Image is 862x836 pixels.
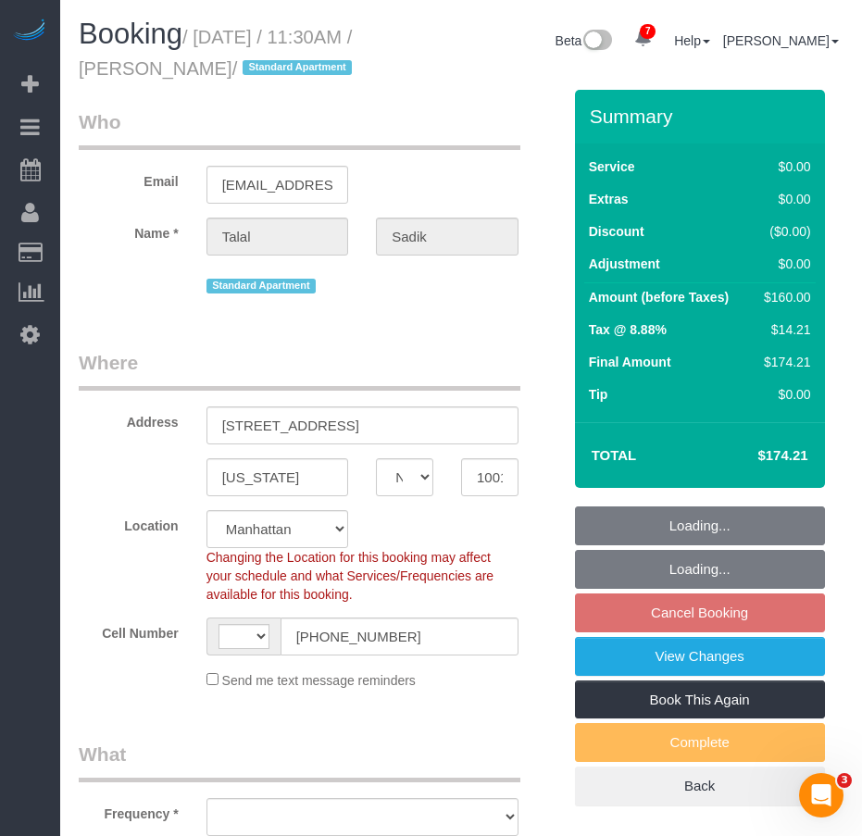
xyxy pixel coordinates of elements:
a: View Changes [575,637,825,676]
div: $0.00 [756,385,810,404]
span: Standard Apartment [243,60,353,75]
label: Service [589,157,635,176]
iframe: Intercom live chat [799,773,843,817]
div: $0.00 [756,190,810,208]
h3: Summary [590,106,816,127]
img: Automaid Logo [11,19,48,44]
label: Final Amount [589,353,671,371]
label: Address [65,406,193,431]
a: Help [674,33,710,48]
input: Zip Code [461,458,518,496]
legend: Who [79,108,520,150]
span: / [232,58,358,79]
label: Frequency * [65,798,193,823]
input: Last Name [376,218,518,256]
input: First Name [206,218,349,256]
legend: Where [79,349,520,391]
img: New interface [581,30,612,54]
small: / [DATE] / 11:30AM / [PERSON_NAME] [79,27,357,79]
label: Amount (before Taxes) [589,288,729,306]
input: City [206,458,349,496]
div: $174.21 [756,353,810,371]
div: $14.21 [756,320,810,339]
a: Book This Again [575,680,825,719]
label: Extras [589,190,629,208]
span: 3 [837,773,852,788]
label: Discount [589,222,644,241]
span: Changing the Location for this booking may affect your schedule and what Services/Frequencies are... [206,550,494,602]
input: Email [206,166,349,204]
label: Adjustment [589,255,660,273]
h4: $174.21 [702,448,807,464]
div: $160.00 [756,288,810,306]
legend: What [79,741,520,782]
div: $0.00 [756,255,810,273]
a: Beta [556,33,613,48]
label: Tax @ 8.88% [589,320,667,339]
div: $0.00 [756,157,810,176]
label: Location [65,510,193,535]
span: Standard Apartment [206,279,317,293]
label: Cell Number [65,618,193,643]
label: Tip [589,385,608,404]
input: Cell Number [281,618,518,655]
div: ($0.00) [756,222,810,241]
span: 7 [640,24,656,39]
a: [PERSON_NAME] [723,33,839,48]
strong: Total [592,447,637,463]
span: Booking [79,18,182,50]
a: 7 [625,19,661,59]
span: Send me text message reminders [222,673,416,688]
label: Name * [65,218,193,243]
label: Email [65,166,193,191]
a: Back [575,767,825,805]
